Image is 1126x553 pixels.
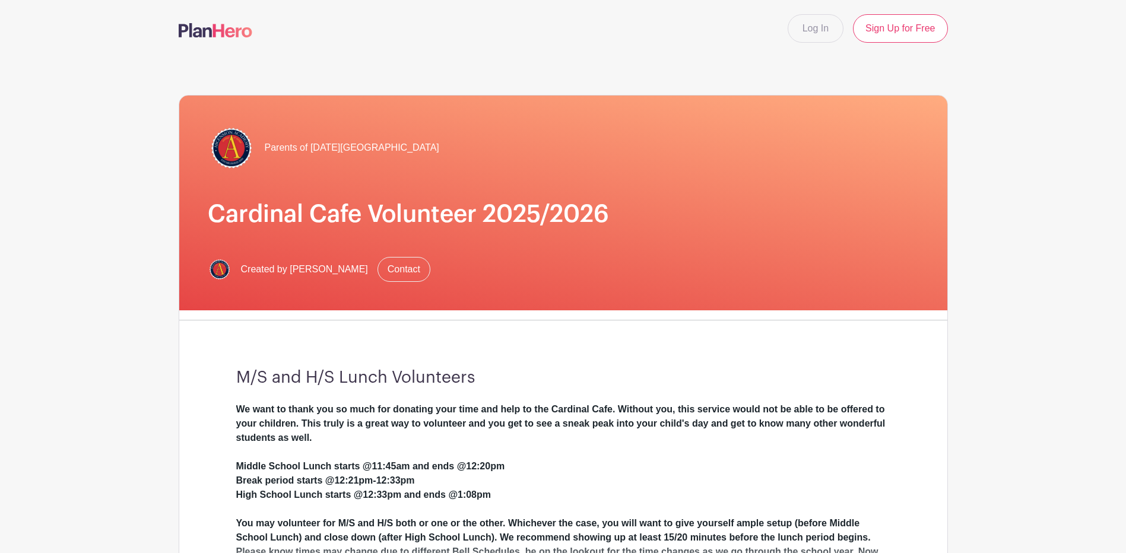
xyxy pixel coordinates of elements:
[208,200,919,228] h1: Cardinal Cafe Volunteer 2025/2026
[208,124,255,171] img: ascension-academy-logo.png
[179,23,252,37] img: logo-507f7623f17ff9eddc593b1ce0a138ce2505c220e1c5a4e2b4648c50719b7d32.svg
[241,262,368,276] span: Created by [PERSON_NAME]
[378,257,430,282] a: Contact
[236,368,890,388] h3: M/S and H/S Lunch Volunteers
[853,14,947,43] a: Sign Up for Free
[788,14,843,43] a: Log In
[265,141,439,155] span: Parents of [DATE][GEOGRAPHIC_DATA]
[208,258,231,281] img: ascension-academy-logo.png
